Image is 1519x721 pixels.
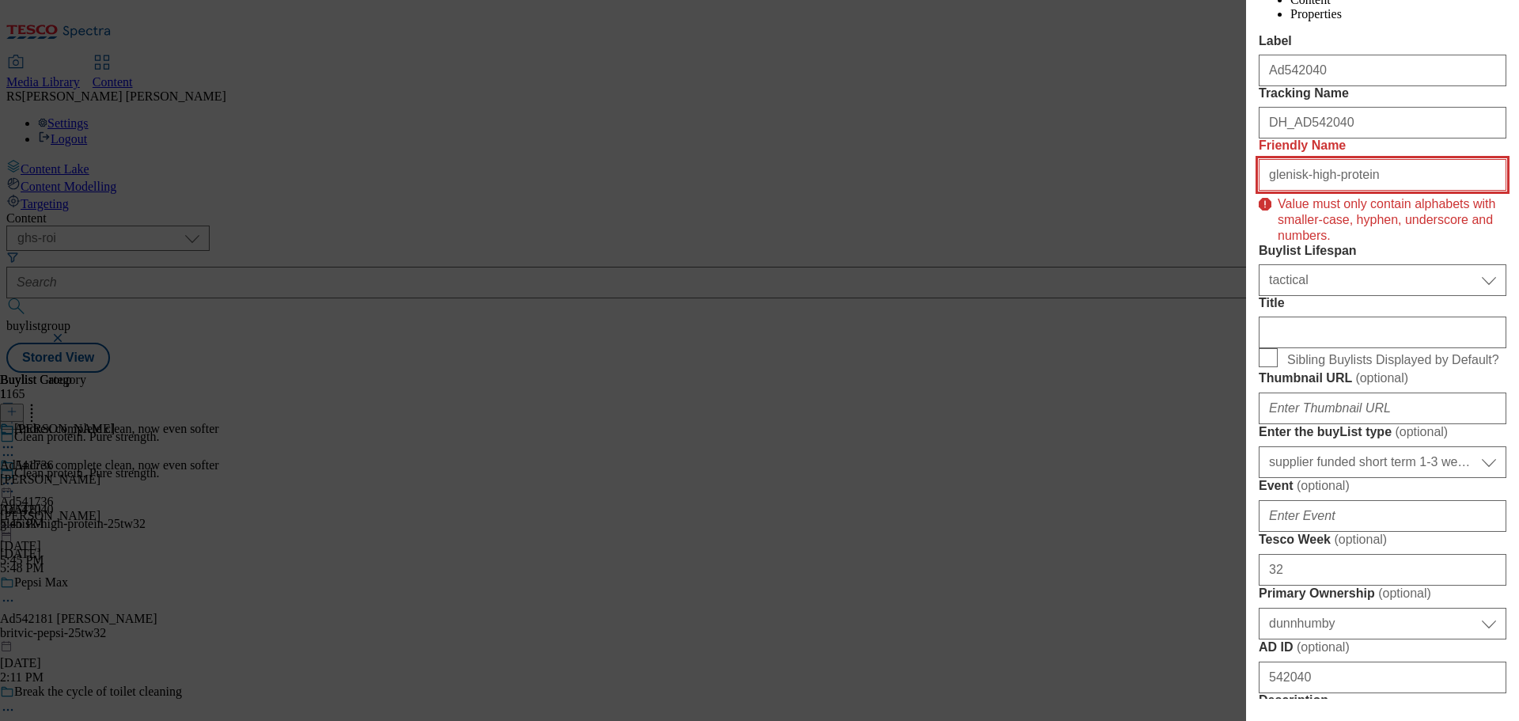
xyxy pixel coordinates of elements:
input: Enter Tesco Week [1259,554,1506,586]
label: Event [1259,478,1506,494]
span: ( optional ) [1355,371,1408,385]
label: Description [1259,693,1506,708]
p: Value must only contain alphabets with smaller-case, hyphen, underscore and numbers. [1278,190,1506,244]
input: Enter AD ID [1259,662,1506,693]
span: Sibling Buylists Displayed by Default? [1287,353,1499,367]
label: Tesco Week [1259,532,1506,548]
li: Properties [1290,7,1506,21]
label: Thumbnail URL [1259,370,1506,386]
input: Enter Tracking Name [1259,107,1506,139]
input: Enter Label [1259,55,1506,86]
input: Enter Friendly Name [1259,159,1506,191]
input: Enter Thumbnail URL [1259,393,1506,424]
label: Enter the buyList type [1259,424,1506,440]
label: Buylist Lifespan [1259,244,1506,258]
label: AD ID [1259,639,1506,655]
span: ( optional ) [1297,640,1350,654]
label: Friendly Name [1259,139,1506,153]
label: Label [1259,34,1506,48]
input: Enter Title [1259,317,1506,348]
span: ( optional ) [1395,425,1448,438]
input: Enter Event [1259,500,1506,532]
label: Primary Ownership [1259,586,1506,601]
label: Tracking Name [1259,86,1506,101]
span: ( optional ) [1378,586,1431,600]
span: ( optional ) [1334,533,1387,546]
span: ( optional ) [1297,479,1350,492]
label: Title [1259,296,1506,310]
